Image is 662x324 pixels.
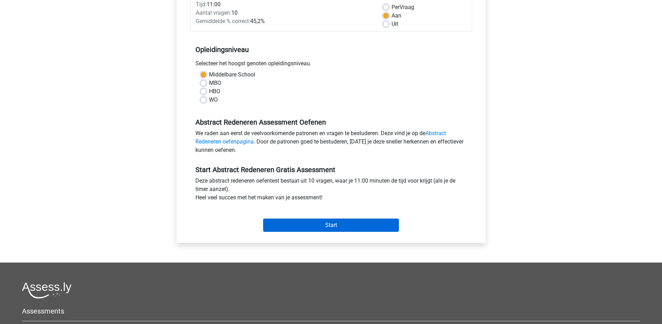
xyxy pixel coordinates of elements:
[191,0,378,9] div: 11:00
[195,165,467,174] h5: Start Abstract Redeneren Gratis Assessment
[196,18,250,24] span: Gemiddelde % correct:
[209,71,255,79] label: Middelbare School
[392,3,414,12] label: Vraag
[196,9,231,16] span: Aantal vragen:
[392,4,400,10] span: Per
[191,9,378,17] div: 10
[22,282,72,299] img: Assessly logo
[209,87,220,96] label: HBO
[191,17,378,25] div: 45,2%
[196,1,207,8] span: Tijd:
[195,43,467,57] h5: Opleidingsniveau
[392,12,401,20] label: Aan
[190,59,472,71] div: Selecteer het hoogst genoten opleidingsniveau.
[195,118,467,126] h5: Abstract Redeneren Assessment Oefenen
[22,307,640,315] h5: Assessments
[190,129,472,157] div: We raden aan eerst de veelvoorkomende patronen en vragen te bestuderen. Deze vind je op de . Door...
[209,96,218,104] label: WO
[190,177,472,205] div: Deze abstract redeneren oefentest bestaat uit 10 vragen, waar je 11:00 minuten de tijd voor krijg...
[263,219,399,232] input: Start
[392,20,398,28] label: Uit
[209,79,221,87] label: MBO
